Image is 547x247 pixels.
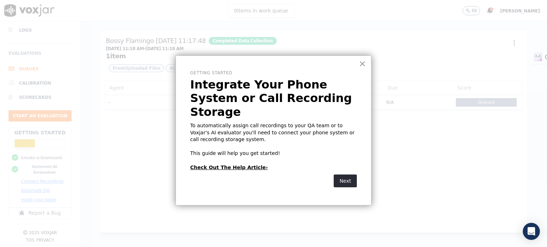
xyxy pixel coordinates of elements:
button: Close [359,58,366,69]
p: This guide will help you get started! [190,150,357,157]
a: Check Out The Help Article› [190,165,268,170]
p: Getting Started [190,70,357,76]
button: Next [334,174,357,187]
p: To automatically assign call recordings to your QA team or to Voxjar's AI evaluator you'll need t... [190,122,357,143]
div: Open Intercom Messenger [523,223,540,240]
p: Integrate Your Phone System or Call Recording Storage [190,78,357,119]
